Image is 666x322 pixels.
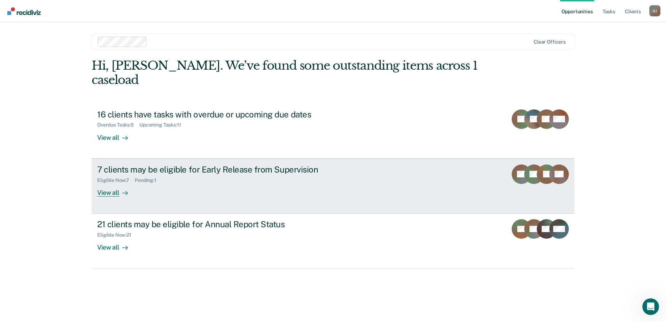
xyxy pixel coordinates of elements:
div: 21 clients may be eligible for Annual Report Status [97,219,342,229]
div: Clear officers [534,39,566,45]
a: 16 clients have tasks with overdue or upcoming due datesOverdue Tasks:5Upcoming Tasks:11View all [92,104,574,159]
div: Eligible Now : 7 [97,177,135,183]
div: View all [97,128,136,141]
iframe: Intercom live chat [642,298,659,315]
a: 7 clients may be eligible for Early Release from SupervisionEligible Now:7Pending:1View all [92,159,574,214]
div: View all [97,183,136,197]
div: 7 clients may be eligible for Early Release from Supervision [97,164,342,175]
div: Upcoming Tasks : 11 [139,122,187,128]
button: Profile dropdown button [649,5,660,16]
div: Pending : 1 [135,177,162,183]
div: View all [97,238,136,252]
div: 16 clients have tasks with overdue or upcoming due dates [97,109,342,120]
div: G J [649,5,660,16]
div: Hi, [PERSON_NAME]. We’ve found some outstanding items across 1 caseload [92,59,478,87]
div: Overdue Tasks : 5 [97,122,139,128]
div: Eligible Now : 21 [97,232,137,238]
img: Recidiviz [7,7,41,15]
a: 21 clients may be eligible for Annual Report StatusEligible Now:21View all [92,214,574,268]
